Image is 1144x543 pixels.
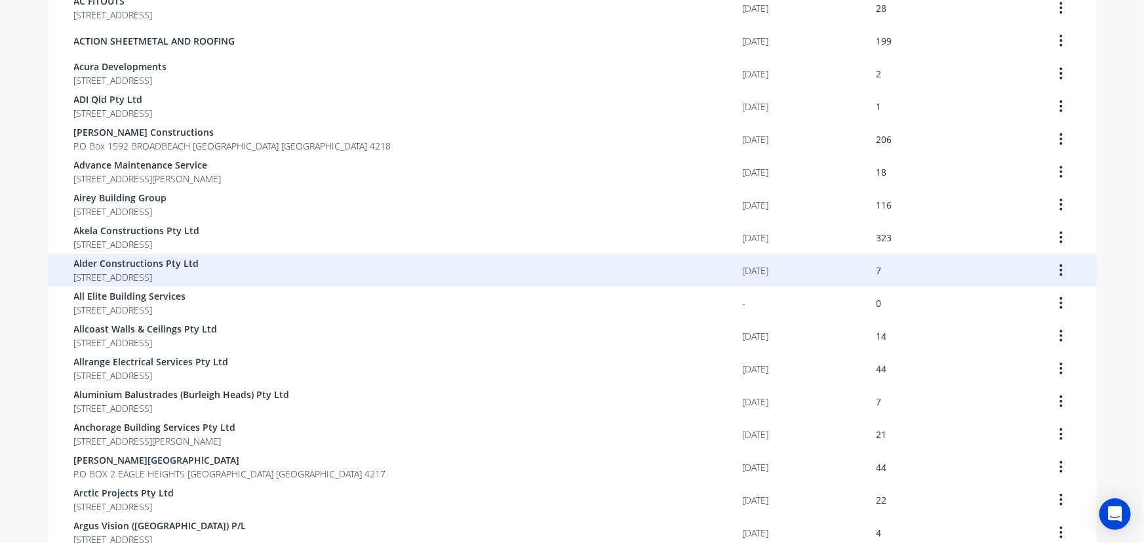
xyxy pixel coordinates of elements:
[74,420,236,434] span: Anchorage Building Services Pty Ltd
[74,92,153,106] span: ADI Qld Pty Ltd
[743,329,769,343] div: [DATE]
[743,198,769,212] div: [DATE]
[743,395,769,409] div: [DATE]
[877,264,882,277] div: 7
[74,172,222,186] span: [STREET_ADDRESS][PERSON_NAME]
[743,493,769,507] div: [DATE]
[74,256,199,270] span: Alder Constructions Pty Ltd
[877,362,887,376] div: 44
[743,100,769,113] div: [DATE]
[877,526,882,540] div: 4
[743,460,769,474] div: [DATE]
[743,1,769,15] div: [DATE]
[877,493,887,507] div: 22
[74,237,200,251] span: [STREET_ADDRESS]
[1099,498,1131,530] div: Open Intercom Messenger
[743,132,769,146] div: [DATE]
[74,355,229,369] span: Allrange Electrical Services Pty Ltd
[743,231,769,245] div: [DATE]
[74,467,386,481] span: P.O BOX 2 EAGLE HEIGHTS [GEOGRAPHIC_DATA] [GEOGRAPHIC_DATA] 4217
[74,125,391,139] span: [PERSON_NAME] Constructions
[877,428,887,441] div: 21
[743,67,769,81] div: [DATE]
[743,428,769,441] div: [DATE]
[74,60,167,73] span: Acura Developments
[743,165,769,179] div: [DATE]
[74,500,174,513] span: [STREET_ADDRESS]
[74,106,153,120] span: [STREET_ADDRESS]
[743,362,769,376] div: [DATE]
[74,191,167,205] span: Airey Building Group
[877,165,887,179] div: 18
[74,453,386,467] span: [PERSON_NAME][GEOGRAPHIC_DATA]
[877,460,887,474] div: 44
[74,158,222,172] span: Advance Maintenance Service
[877,34,892,48] div: 199
[74,34,235,48] span: ACTION SHEETMETAL AND ROOFING
[74,224,200,237] span: Akela Constructions Pty Ltd
[877,100,882,113] div: 1
[743,526,769,540] div: [DATE]
[877,231,892,245] div: 323
[74,336,218,350] span: [STREET_ADDRESS]
[74,434,236,448] span: [STREET_ADDRESS][PERSON_NAME]
[877,198,892,212] div: 116
[743,264,769,277] div: [DATE]
[743,34,769,48] div: [DATE]
[74,205,167,218] span: [STREET_ADDRESS]
[74,322,218,336] span: Allcoast Walls & Ceilings Pty Ltd
[877,395,882,409] div: 7
[877,1,887,15] div: 28
[877,132,892,146] div: 206
[74,369,229,382] span: [STREET_ADDRESS]
[877,296,882,310] div: 0
[74,270,199,284] span: [STREET_ADDRESS]
[877,329,887,343] div: 14
[74,486,174,500] span: Arctic Projects Pty Ltd
[74,401,290,415] span: [STREET_ADDRESS]
[74,519,247,533] span: Argus Vision ([GEOGRAPHIC_DATA]) P/L
[74,139,391,153] span: P.O Box 1592 BROADBEACH [GEOGRAPHIC_DATA] [GEOGRAPHIC_DATA] 4218
[74,73,167,87] span: [STREET_ADDRESS]
[743,296,746,310] div: -
[877,67,882,81] div: 2
[74,289,186,303] span: All Elite Building Services
[74,8,153,22] span: [STREET_ADDRESS]
[74,303,186,317] span: [STREET_ADDRESS]
[74,388,290,401] span: Aluminium Balustrades (Burleigh Heads) Pty Ltd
